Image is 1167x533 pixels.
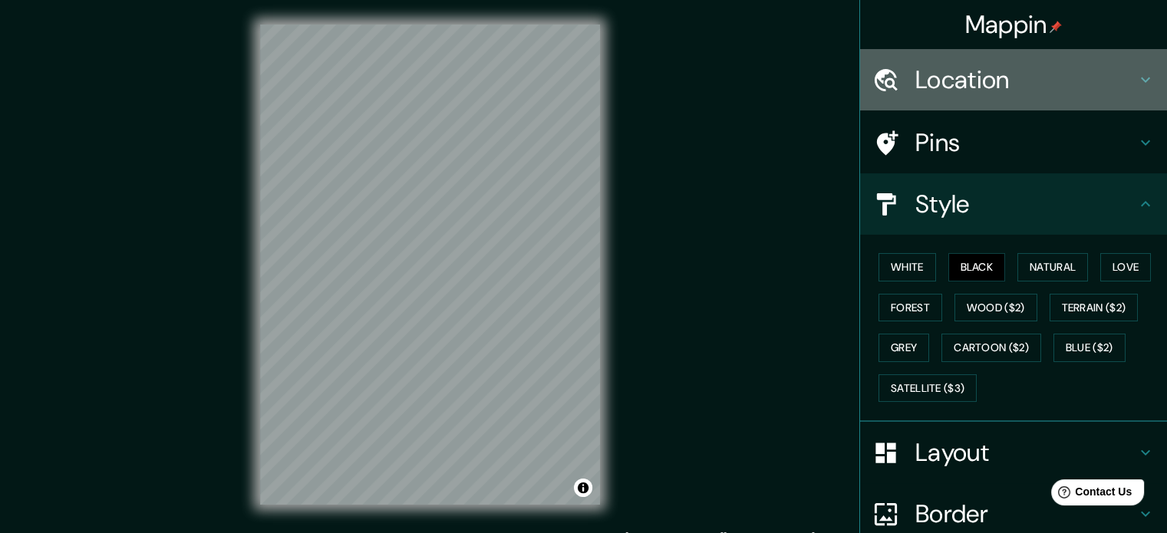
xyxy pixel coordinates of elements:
[879,294,942,322] button: Forest
[260,25,600,505] canvas: Map
[941,334,1041,362] button: Cartoon ($2)
[965,9,1063,40] h4: Mappin
[574,479,592,497] button: Toggle attribution
[948,253,1006,281] button: Black
[1017,253,1088,281] button: Natural
[860,422,1167,483] div: Layout
[860,173,1167,235] div: Style
[915,127,1136,158] h4: Pins
[1050,21,1062,33] img: pin-icon.png
[1050,294,1139,322] button: Terrain ($2)
[879,374,977,403] button: Satellite ($3)
[1100,253,1151,281] button: Love
[879,253,936,281] button: White
[860,49,1167,110] div: Location
[915,64,1136,95] h4: Location
[954,294,1037,322] button: Wood ($2)
[879,334,929,362] button: Grey
[915,498,1136,529] h4: Border
[915,437,1136,468] h4: Layout
[1030,473,1150,516] iframe: Help widget launcher
[915,189,1136,219] h4: Style
[1053,334,1126,362] button: Blue ($2)
[860,112,1167,173] div: Pins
